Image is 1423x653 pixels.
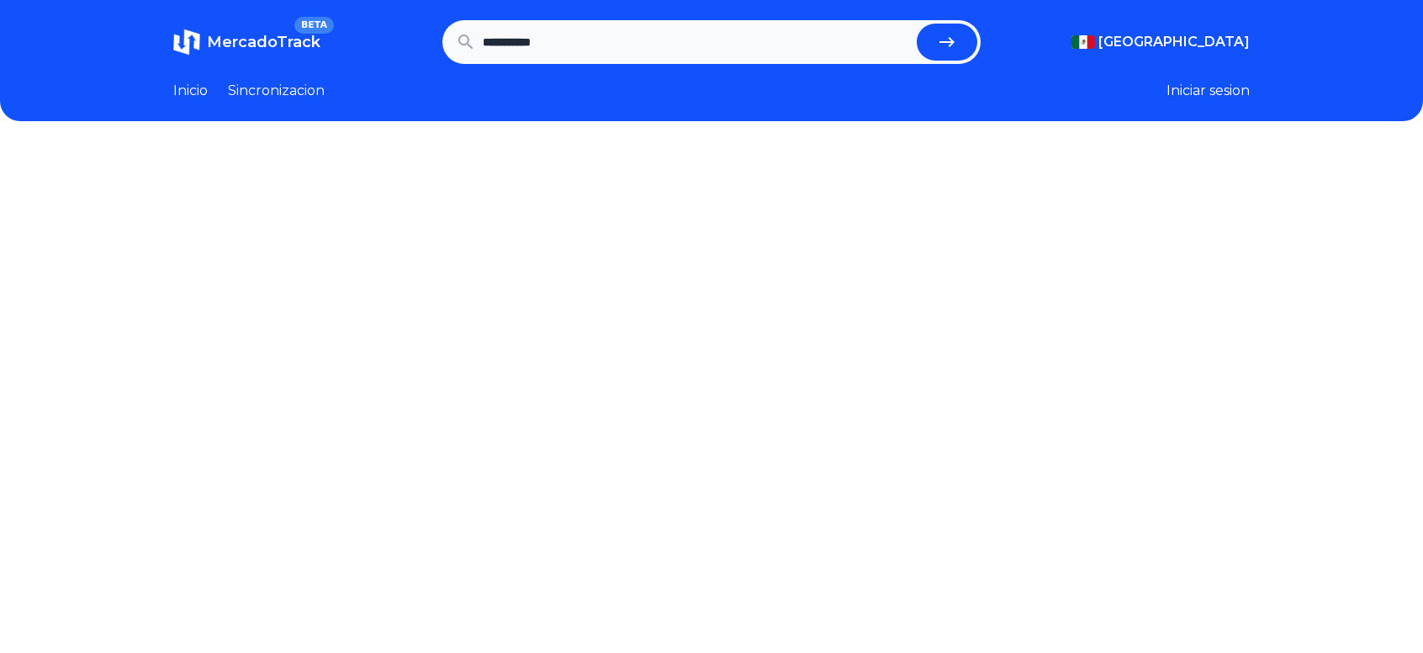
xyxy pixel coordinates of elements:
span: MercadoTrack [207,33,320,51]
a: Sincronizacion [228,81,325,101]
img: MercadoTrack [173,29,200,56]
span: BETA [294,17,334,34]
a: Inicio [173,81,208,101]
span: [GEOGRAPHIC_DATA] [1098,32,1250,52]
button: Iniciar sesion [1166,81,1250,101]
button: [GEOGRAPHIC_DATA] [1071,32,1250,52]
a: MercadoTrackBETA [173,29,320,56]
img: Mexico [1071,35,1095,49]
